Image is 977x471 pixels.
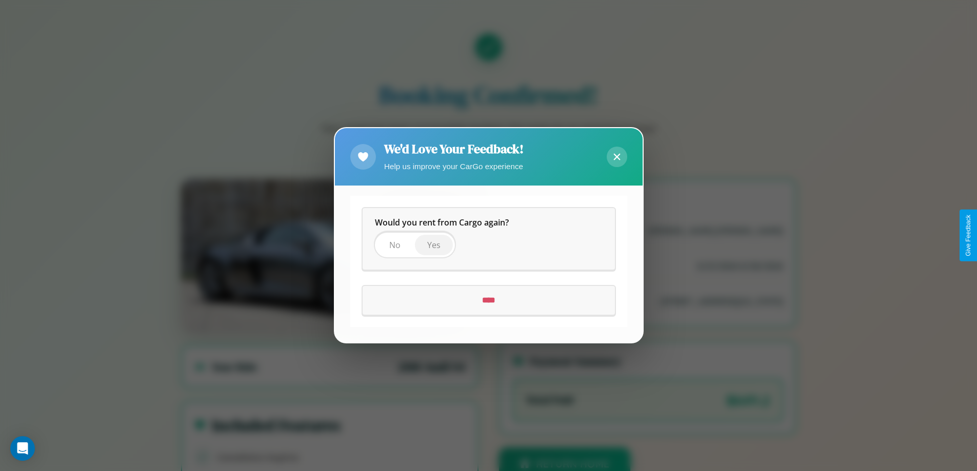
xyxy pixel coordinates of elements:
span: No [389,240,401,251]
h2: We'd Love Your Feedback! [384,140,524,157]
span: Would you rent from Cargo again? [375,217,509,229]
div: Open Intercom Messenger [10,436,35,461]
div: Give Feedback [965,215,972,256]
p: Help us improve your CarGo experience [384,159,524,173]
span: Yes [427,240,441,251]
